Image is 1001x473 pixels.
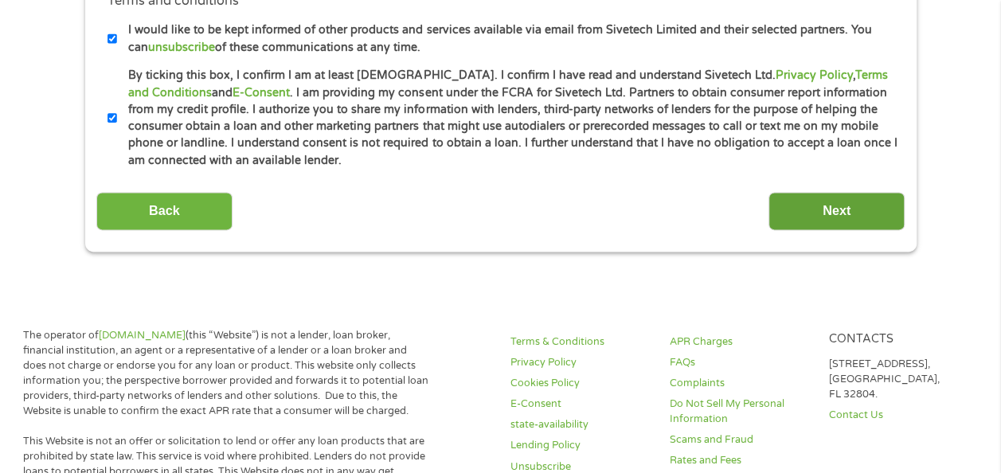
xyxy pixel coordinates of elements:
[510,397,651,412] a: E-Consent
[670,397,810,427] a: Do Not Sell My Personal Information
[510,376,651,391] a: Cookies Policy
[828,408,968,423] a: Contact Us
[99,329,186,342] a: [DOMAIN_NAME]
[233,86,290,100] a: E-Consent
[768,192,905,231] input: Next
[670,453,810,468] a: Rates and Fees
[670,355,810,370] a: FAQs
[117,67,898,169] label: By ticking this box, I confirm I am at least [DEMOGRAPHIC_DATA]. I confirm I have read and unders...
[510,334,651,350] a: Terms & Conditions
[96,192,233,231] input: Back
[128,68,887,99] a: Terms and Conditions
[828,357,968,402] p: [STREET_ADDRESS], [GEOGRAPHIC_DATA], FL 32804.
[510,355,651,370] a: Privacy Policy
[510,417,651,432] a: state-availability
[117,21,898,56] label: I would like to be kept informed of other products and services available via email from Sivetech...
[670,376,810,391] a: Complaints
[148,41,215,54] a: unsubscribe
[670,432,810,448] a: Scams and Fraud
[23,328,429,418] p: The operator of (this “Website”) is not a lender, loan broker, financial institution, an agent or...
[670,334,810,350] a: APR Charges
[775,68,852,82] a: Privacy Policy
[510,438,651,453] a: Lending Policy
[828,332,968,347] h4: Contacts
